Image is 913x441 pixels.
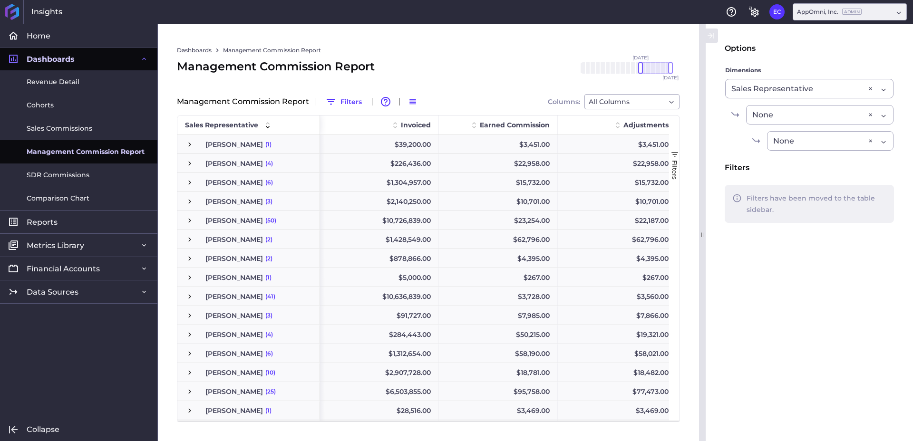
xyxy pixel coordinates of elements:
div: $226,436.00 [320,154,439,173]
div: Dropdown select [584,94,680,109]
div: Press SPACE to select this row. [177,306,320,325]
span: [DATE] [632,56,649,60]
div: $50,215.00 [439,325,558,344]
div: $62,796.00 [558,230,677,249]
div: $15,732.00 [439,173,558,192]
div: $1,312,654.00 [320,344,439,363]
span: (3) [265,192,272,211]
div: $7,866.00 [558,306,677,325]
span: [PERSON_NAME] [205,268,263,287]
div: Press SPACE to select this row. [177,287,320,306]
span: Columns: [548,98,580,105]
span: (2) [265,249,272,268]
div: × [868,83,873,95]
span: (4) [265,326,273,344]
div: $3,451.00 [558,135,677,153]
div: $68,068.00 [320,420,439,439]
span: [PERSON_NAME] [205,154,263,173]
span: (6) [265,345,273,363]
div: Dropdown select [725,79,894,98]
div: × [868,109,873,121]
span: Metrics Library [27,240,84,250]
button: User Menu [769,4,785,19]
span: [PERSON_NAME] [205,364,263,382]
div: Press SPACE to select this row. [177,420,320,439]
span: [PERSON_NAME] [205,288,263,306]
span: (25) [265,383,276,401]
div: Filters [725,162,894,173]
div: $10,701.00 [558,192,677,211]
span: Data Sources [27,287,78,297]
span: SDR Commissions [27,170,89,180]
div: $3,469.00 [439,401,558,420]
div: $10,701.00 [439,192,558,211]
div: $6,503,855.00 [320,382,439,401]
span: Cohorts [27,100,54,110]
div: $3,469.00 [558,401,677,420]
span: Sales Representative [185,121,258,129]
div: × [868,135,873,147]
div: Press SPACE to select this row. [177,154,320,173]
span: (10) [265,364,275,382]
span: (6) [265,173,273,192]
div: $4,395.00 [439,249,558,268]
div: Press SPACE to select this row. [177,173,320,192]
span: Dashboards [27,54,75,64]
div: $0.00 [558,420,677,439]
div: Press SPACE to select this row. [177,325,320,344]
div: $267.00 [439,268,558,287]
div: $878,866.00 [320,249,439,268]
div: $22,958.00 [439,154,558,173]
div: $95,758.00 [439,382,558,401]
span: (4) [265,154,273,173]
div: Press SPACE to select this row. [177,401,320,420]
div: $58,021.00 [558,344,677,363]
span: All Columns [589,96,630,107]
div: $7,985.00 [439,306,558,325]
span: (1) [265,268,272,287]
div: Press SPACE to select this row. [177,135,320,154]
div: $3,560.00 [558,287,677,306]
span: (1) [265,402,272,420]
button: Help [724,4,739,19]
div: AppOmni, Inc. [797,8,862,16]
div: Press SPACE to select this row. [177,211,320,230]
span: Invoiced [401,121,431,129]
div: Filters have been moved to the table sidebar. [725,185,894,223]
span: Reports [27,217,58,227]
div: $91,727.00 [320,306,439,325]
div: $22,958.00 [558,154,677,173]
div: $10,636,839.00 [320,287,439,306]
span: [PERSON_NAME] [205,230,263,249]
span: Sales Representative [731,83,813,95]
span: (2) [265,230,272,249]
span: Adjustments [623,121,669,129]
div: $267.00 [558,268,677,287]
span: (1) [265,135,272,153]
div: $1,428,549.00 [320,230,439,249]
span: [PERSON_NAME] [205,192,263,211]
span: Filters [671,160,679,180]
div: $23,254.00 [439,211,558,230]
div: Press SPACE to select this row. [177,382,320,401]
span: [DATE] [662,76,679,80]
span: None [752,109,773,121]
div: Management Commission Report [177,58,375,75]
span: Financial Accounts [27,264,100,274]
div: $58,190.00 [439,344,558,363]
div: $3,728.00 [439,287,558,306]
div: $39,200.00 [320,135,439,153]
div: Press SPACE to select this row. [177,268,320,287]
span: Collapse [27,424,59,434]
span: [PERSON_NAME] [205,249,263,268]
div: $18,482.00 [558,363,677,382]
div: Press SPACE to select this row. [177,344,320,363]
div: $665.00 [439,420,558,439]
div: Management Commission Report [177,94,680,109]
span: Comparison Chart [27,193,89,203]
span: (50) [265,211,276,230]
div: $2,140,250.00 [320,192,439,211]
span: [PERSON_NAME] [205,383,263,401]
span: [PERSON_NAME] [205,173,263,192]
span: [PERSON_NAME] [205,402,263,420]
